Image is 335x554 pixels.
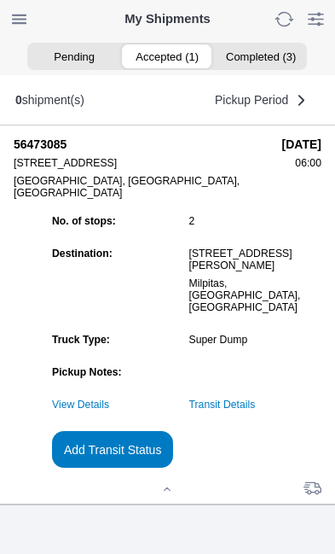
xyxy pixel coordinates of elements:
b: 0 [15,93,22,107]
div: [GEOGRAPHIC_DATA], [GEOGRAPHIC_DATA], [GEOGRAPHIC_DATA] [14,175,270,199]
a: Transit Details [189,399,256,411]
div: [STREET_ADDRESS][PERSON_NAME] [189,248,318,271]
div: [STREET_ADDRESS] [14,157,270,169]
ion-col: Super Dump [185,329,322,350]
strong: Truck Type: [52,334,110,346]
ion-col: 2 [185,211,322,231]
ion-segment-button: Accepted (1) [121,44,214,68]
strong: 56473085 [14,137,270,151]
strong: No. of stops: [52,215,116,227]
strong: [DATE] [282,137,321,151]
div: Milpitas, [GEOGRAPHIC_DATA], [GEOGRAPHIC_DATA] [189,277,318,313]
strong: Destination: [52,248,113,260]
span: Pickup Period [215,94,288,106]
strong: Pickup Notes: [52,366,122,378]
ion-segment-button: Pending [27,44,120,68]
div: 06:00 [282,157,321,169]
ion-segment-button: Completed (3) [214,44,307,68]
ion-button: Add Transit Status [52,431,173,468]
div: shipment(s) [15,93,84,107]
a: View Details [52,399,109,411]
